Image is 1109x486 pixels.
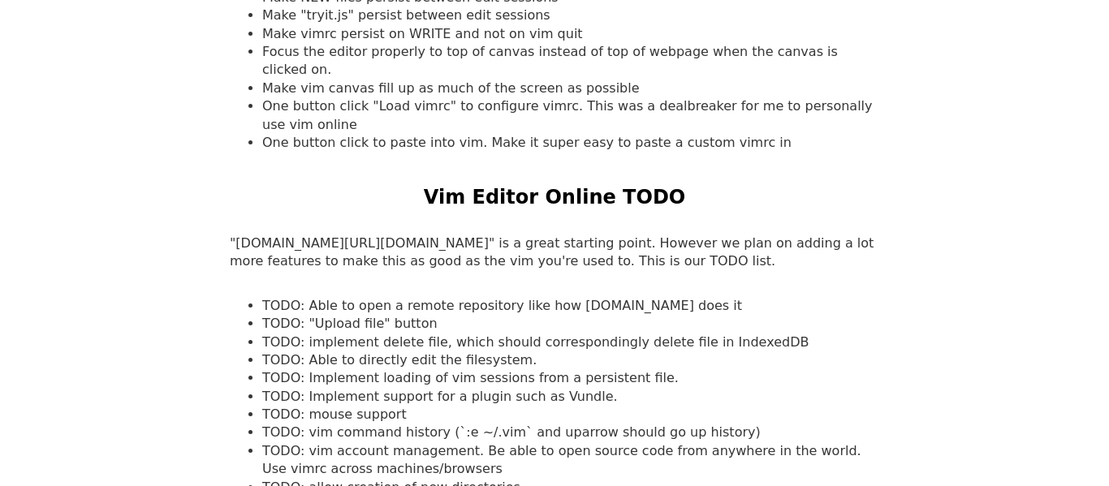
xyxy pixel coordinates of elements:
[262,406,879,424] li: TODO: mouse support
[262,97,879,134] li: One button click "Load vimrc" to configure vimrc. This was a dealbreaker for me to personally use...
[262,80,879,97] li: Make vim canvas fill up as much of the screen as possible
[262,442,879,479] li: TODO: vim account management. Be able to open source code from anywhere in the world. Use vimrc a...
[262,134,879,152] li: One button click to paste into vim. Make it super easy to paste a custom vimrc in
[262,315,879,333] li: TODO: "Upload file" button
[262,388,879,406] li: TODO: Implement support for a plugin such as Vundle.
[262,351,879,369] li: TODO: Able to directly edit the filesystem.
[262,6,879,24] li: Make "tryit.js" persist between edit sessions
[262,43,879,80] li: Focus the editor properly to top of canvas instead of top of webpage when the canvas is clicked on.
[424,184,685,212] h2: Vim Editor Online TODO
[262,424,879,441] li: TODO: vim command history (`:e ~/.vim` and uparrow should go up history)
[262,333,879,351] li: TODO: implement delete file, which should correspondingly delete file in IndexedDB
[262,369,879,387] li: TODO: Implement loading of vim sessions from a persistent file.
[230,234,879,271] p: "[DOMAIN_NAME][URL][DOMAIN_NAME]" is a great starting point. However we plan on adding a lot more...
[262,25,879,43] li: Make vimrc persist on WRITE and not on vim quit
[262,297,879,315] li: TODO: Able to open a remote repository like how [DOMAIN_NAME] does it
